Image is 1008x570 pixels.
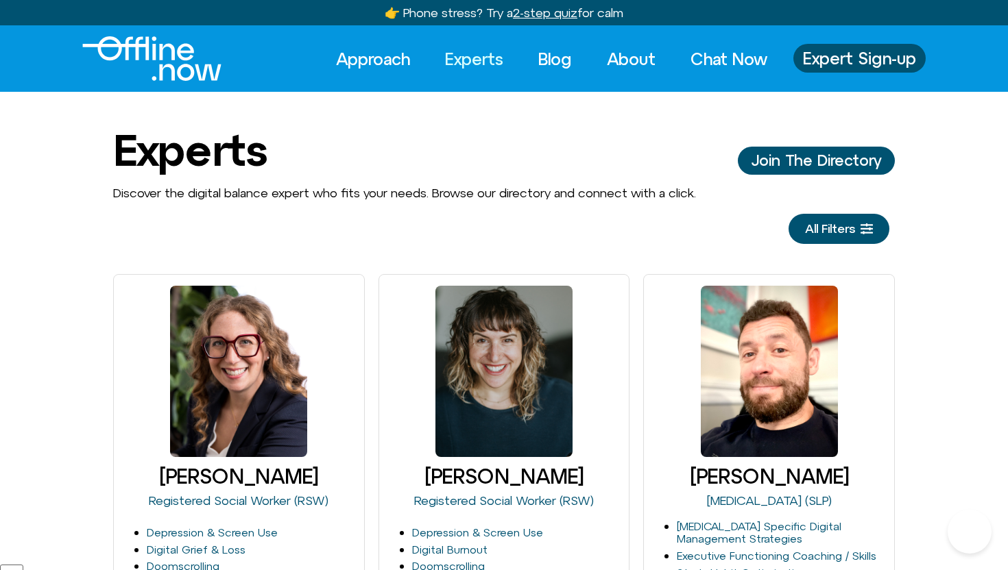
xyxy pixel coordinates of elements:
a: [MEDICAL_DATA] (SLP) [707,493,832,508]
a: Registered Social Worker (RSW) [149,493,328,508]
nav: Menu [324,44,780,74]
a: Executive Functioning Coaching / Skills [677,549,876,562]
a: [MEDICAL_DATA] Specific Digital Management Strategies [677,520,841,545]
h3: [PERSON_NAME] [385,465,624,488]
h3: [PERSON_NAME] [119,465,359,488]
a: All Filters [789,214,889,244]
iframe: Botpress [948,510,992,554]
img: Offline.Now logo in white. Text of the words offline.now with a line going through the "O" [82,36,221,81]
span: Discover the digital balance expert who fits your needs. Browse our directory and connect with a ... [113,186,696,200]
div: Logo [82,36,198,81]
a: Expert Sign-up [793,44,926,73]
a: Chat Now [678,44,780,74]
h1: Experts [113,126,267,174]
h3: [PERSON_NAME] [649,465,889,488]
a: About [595,44,668,74]
a: Join The Director [738,147,895,174]
a: Digital Grief & Loss [147,543,245,556]
a: Digital Burnout [412,543,488,556]
a: Depression & Screen Use [412,526,543,538]
u: 2-step quiz [513,5,577,20]
a: Depression & Screen Use [147,526,278,538]
a: 👉 Phone stress? Try a2-step quizfor calm [385,5,623,20]
a: Registered Social Worker (RSW) [414,493,594,508]
a: Blog [526,44,584,74]
span: All Filters [805,222,855,236]
a: Experts [433,44,516,74]
span: Expert Sign-up [803,49,916,67]
span: Join The Directory [752,152,881,169]
a: Approach [324,44,422,74]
